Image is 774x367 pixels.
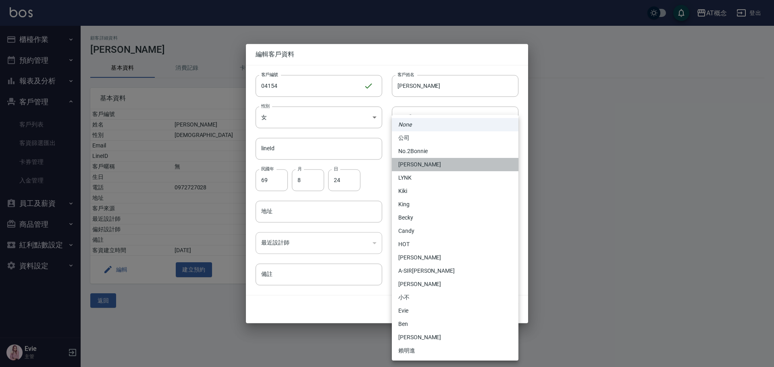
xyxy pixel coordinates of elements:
[392,331,518,344] li: [PERSON_NAME]
[392,211,518,224] li: Becky
[392,185,518,198] li: Kiki
[392,145,518,158] li: No.2Bonnie
[392,198,518,211] li: King
[392,171,518,185] li: LYNK
[392,131,518,145] li: 公司
[392,158,518,171] li: [PERSON_NAME]
[398,120,412,129] em: None
[392,251,518,264] li: [PERSON_NAME]
[392,264,518,278] li: A-SIR[PERSON_NAME]
[392,291,518,304] li: 小不
[392,224,518,238] li: Candy
[392,238,518,251] li: HOT
[392,304,518,317] li: Evie
[392,317,518,331] li: Ben
[392,344,518,357] li: 賴明進
[392,278,518,291] li: [PERSON_NAME]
